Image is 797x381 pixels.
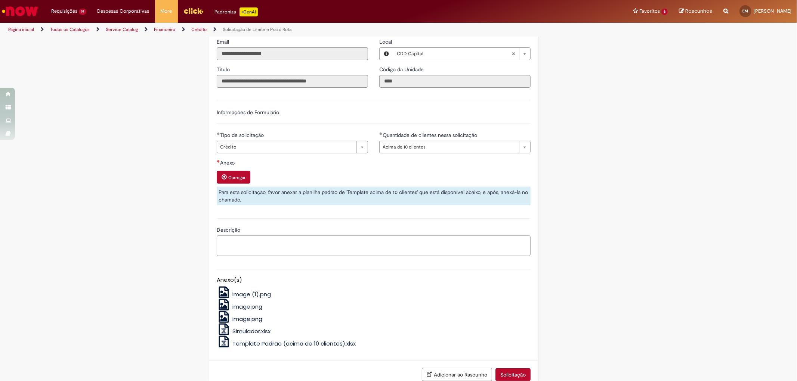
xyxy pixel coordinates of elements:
a: Todos os Catálogos [50,26,90,32]
a: Service Catalog [106,26,138,32]
a: Rascunhos [679,8,712,15]
a: image.png [217,315,262,323]
span: Quantidade de clientes nessa solicitação [383,132,479,138]
span: EM [743,9,748,13]
span: CDD Capital [397,48,512,60]
button: Solicitação [495,368,531,381]
abbr: Limpar campo Local [508,48,519,60]
a: image (1).png [217,290,271,298]
button: Local, Visualizar este registro CDD Capital [380,48,393,60]
img: ServiceNow [1,4,39,19]
span: Simulador.xlsx [232,327,271,335]
input: Email [217,47,368,60]
a: Template Padrão (acima de 10 clientes).xlsx [217,340,356,347]
span: Favoritos [639,7,660,15]
span: 19 [79,9,86,15]
div: Para esta solicitação, favor anexar a planilha padrão de 'Template acima de 10 clientes' que está... [217,187,531,205]
span: Somente leitura - Email [217,38,231,45]
textarea: Descrição [217,235,531,256]
button: Carregar anexo de Anexo Required [217,171,250,184]
h5: Anexo(s) [217,277,531,283]
a: Solicitação de Limite e Prazo Rota [223,26,291,32]
span: Obrigatório Preenchido [379,132,383,135]
span: Despesas Corporativas [98,7,149,15]
span: Descrição [217,227,242,233]
small: Carregar [228,175,245,181]
ul: Trilhas de página [6,23,526,37]
span: Rascunhos [685,7,712,15]
label: Somente leitura - Email [217,38,231,46]
span: image.png [232,315,262,323]
a: Página inicial [8,26,34,32]
img: click_logo_yellow_360x200.png [183,5,204,16]
span: 6 [661,9,668,15]
span: [PERSON_NAME] [754,8,791,14]
span: Obrigatório Preenchido [217,132,220,135]
span: Necessários [217,160,220,163]
span: Local [379,38,393,45]
span: Template Padrão (acima de 10 clientes).xlsx [232,340,356,347]
a: CDD CapitalLimpar campo Local [393,48,530,60]
a: image.png [217,303,262,310]
a: Financeiro [154,26,175,32]
span: More [161,7,172,15]
span: Requisições [51,7,77,15]
label: Somente leitura - Código da Unidade [379,66,425,73]
a: Simulador.xlsx [217,327,271,335]
input: Título [217,75,368,88]
div: Padroniza [215,7,258,16]
button: Adicionar ao Rascunho [422,368,492,381]
label: Informações de Formulário [217,109,279,116]
span: image (1).png [232,290,271,298]
p: +GenAi [240,7,258,16]
span: image.png [232,303,262,310]
a: Crédito [191,26,207,32]
span: Tipo de solicitação [220,132,265,138]
span: Acima de 10 clientes [383,141,515,153]
span: Anexo [220,159,236,166]
span: Crédito [220,141,353,153]
label: Somente leitura - Título [217,66,231,73]
input: Código da Unidade [379,75,531,88]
